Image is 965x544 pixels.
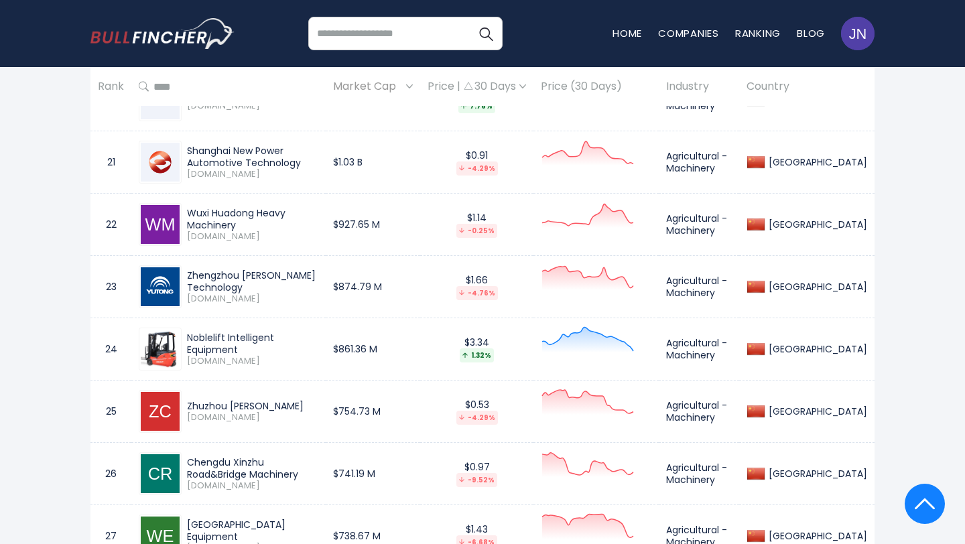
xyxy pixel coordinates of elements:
[428,212,526,238] div: $1.14
[765,218,867,230] div: [GEOGRAPHIC_DATA]
[428,80,526,94] div: Price | 30 Days
[456,224,497,238] div: -0.25%
[90,381,131,443] td: 25
[187,412,318,423] span: [DOMAIN_NAME]
[326,443,420,505] td: $741.19 M
[797,26,825,40] a: Blog
[456,286,498,300] div: -4.76%
[326,131,420,194] td: $1.03 B
[90,318,131,381] td: 24
[90,18,235,49] img: bullfincher logo
[469,17,503,50] button: Search
[428,149,526,176] div: $0.91
[187,207,318,231] div: Wuxi Huadong Heavy Machinery
[765,281,867,293] div: [GEOGRAPHIC_DATA]
[659,194,739,256] td: Agricultural - Machinery
[428,461,526,487] div: $0.97
[90,67,131,107] th: Rank
[187,145,318,169] div: Shanghai New Power Automotive Technology
[187,332,318,356] div: Noblelift Intelligent Equipment
[187,100,318,112] span: [DOMAIN_NAME]
[659,67,739,107] th: Industry
[613,26,642,40] a: Home
[658,26,719,40] a: Companies
[428,399,526,425] div: $0.53
[187,400,318,412] div: Zhuzhou [PERSON_NAME]
[333,76,403,97] span: Market Cap
[326,194,420,256] td: $927.65 M
[428,336,526,362] div: $3.34
[187,293,318,305] span: [DOMAIN_NAME]
[187,480,318,492] span: [DOMAIN_NAME]
[90,194,131,256] td: 22
[456,473,497,487] div: -9.52%
[456,161,498,176] div: -4.29%
[765,343,867,355] div: [GEOGRAPHIC_DATA]
[141,330,180,368] img: 603611.SS.png
[326,256,420,318] td: $874.79 M
[659,381,739,443] td: Agricultural - Machinery
[428,274,526,300] div: $1.66
[659,256,739,318] td: Agricultural - Machinery
[659,131,739,194] td: Agricultural - Machinery
[90,256,131,318] td: 23
[739,67,875,107] th: Country
[735,26,781,40] a: Ranking
[659,318,739,381] td: Agricultural - Machinery
[326,381,420,443] td: $754.73 M
[90,131,131,194] td: 21
[187,519,318,543] div: [GEOGRAPHIC_DATA] Equipment
[187,269,318,293] div: Zhengzhou [PERSON_NAME] Technology
[90,443,131,505] td: 26
[460,348,494,362] div: 1.32%
[456,411,498,425] div: -4.29%
[187,169,318,180] span: [DOMAIN_NAME]
[187,231,318,243] span: [DOMAIN_NAME]
[90,18,235,49] a: Go to homepage
[141,143,180,182] img: 600841.SS.png
[765,468,867,480] div: [GEOGRAPHIC_DATA]
[765,530,867,542] div: [GEOGRAPHIC_DATA]
[187,456,318,480] div: Chengdu Xinzhu Road&Bridge Machinery
[659,443,739,505] td: Agricultural - Machinery
[765,405,867,417] div: [GEOGRAPHIC_DATA]
[187,356,318,367] span: [DOMAIN_NAME]
[141,267,180,306] img: 600817.SS.png
[326,318,420,381] td: $861.36 M
[533,67,659,107] th: Price (30 Days)
[765,156,867,168] div: [GEOGRAPHIC_DATA]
